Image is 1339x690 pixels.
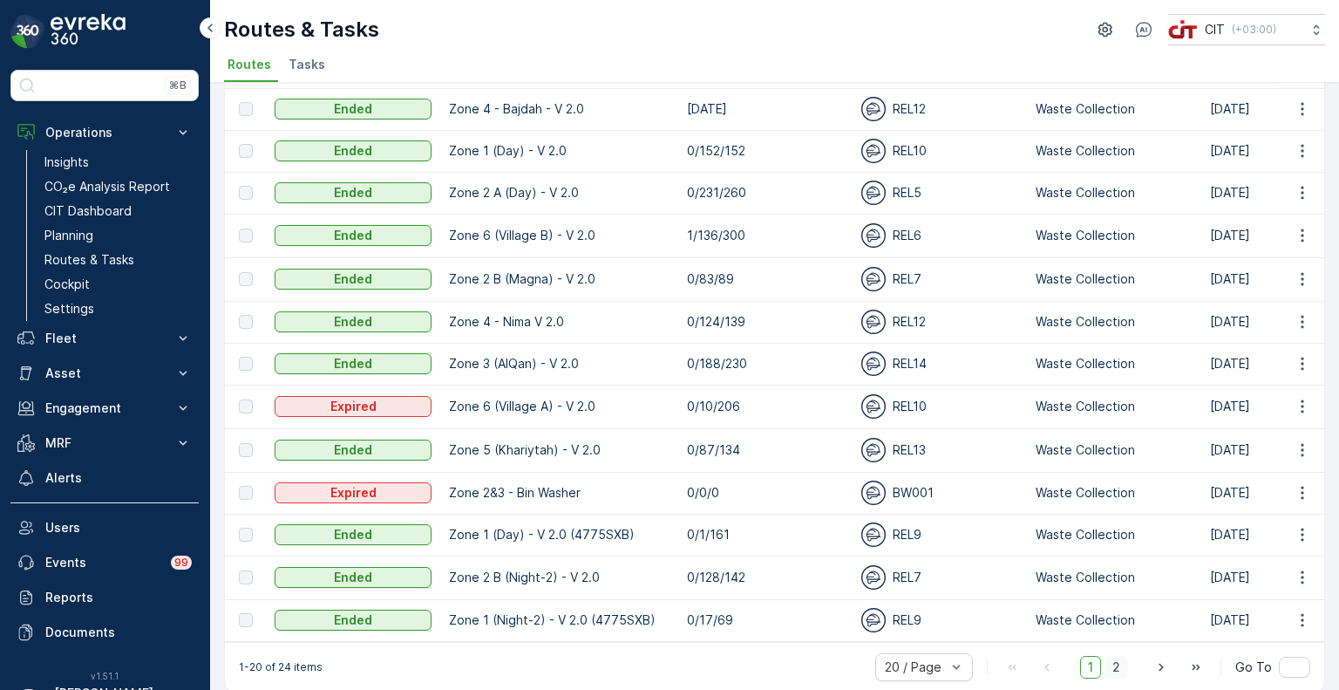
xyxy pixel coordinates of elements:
[1232,23,1276,37] p: ( +03:00 )
[449,184,669,202] p: Zone 2 A (Day) - V 2.0
[687,441,844,459] p: 0/87/134
[44,154,89,171] p: Insights
[275,396,432,417] button: Expired
[861,608,886,632] img: svg%3e
[861,523,886,547] img: svg%3e
[45,589,192,606] p: Reports
[275,182,432,203] button: Ended
[1168,20,1198,39] img: cit-logo_pOk6rL0.png
[45,624,192,641] p: Documents
[173,555,188,570] p: 99
[334,569,372,586] p: Ended
[861,481,886,505] img: svg%3e
[861,481,1018,505] div: BW001
[1036,398,1193,415] p: Waste Collection
[1168,14,1325,45] button: CIT(+03:00)
[44,251,134,269] p: Routes & Tasks
[10,426,199,461] button: MRF
[239,486,253,500] div: Toggle Row Selected
[289,56,325,73] span: Tasks
[861,139,1018,163] div: REL10
[449,398,669,415] p: Zone 6 (Village A) - V 2.0
[449,313,669,331] p: Zone 4 - Nima V 2.0
[687,355,844,372] p: 0/188/230
[687,569,844,586] p: 0/128/142
[687,526,844,543] p: 0/1/161
[330,398,377,415] p: Expired
[861,223,886,248] img: svg%3e
[1036,569,1193,586] p: Waste Collection
[37,297,199,321] a: Settings
[45,400,164,417] p: Engagement
[275,610,432,631] button: Ended
[10,615,199,650] a: Documents
[37,272,199,297] a: Cockpit
[687,184,844,202] p: 0/231/260
[861,438,1018,462] div: REL13
[10,391,199,426] button: Engagement
[861,565,886,590] img: svg%3e
[45,519,192,536] p: Users
[37,174,199,199] a: CO₂e Analysis Report
[239,144,253,158] div: Toggle Row Selected
[224,16,379,44] p: Routes & Tasks
[37,150,199,174] a: Insights
[334,100,372,118] p: Ended
[449,611,669,629] p: Zone 1 (Night-2) - V 2.0 (4775SXB)
[10,671,199,681] span: v 1.51.1
[239,400,253,413] div: Toggle Row Selected
[449,227,669,244] p: Zone 6 (Village B) - V 2.0
[334,142,372,160] p: Ended
[1036,227,1193,244] p: Waste Collection
[861,523,1018,547] div: REL9
[334,227,372,244] p: Ended
[687,100,844,118] p: [DATE]
[1036,270,1193,288] p: Waste Collection
[861,310,1018,334] div: REL12
[687,398,844,415] p: 0/10/206
[334,526,372,543] p: Ended
[334,611,372,629] p: Ended
[861,139,886,163] img: svg%3e
[239,102,253,116] div: Toggle Row Selected
[449,484,669,502] p: Zone 2&3 - Bin Washer
[45,365,164,382] p: Asset
[687,270,844,288] p: 0/83/89
[449,100,669,118] p: Zone 4 - Bajdah - V 2.0
[275,225,432,246] button: Ended
[1105,656,1128,679] span: 2
[10,510,199,545] a: Users
[169,79,187,92] p: ⌘B
[275,440,432,461] button: Ended
[449,270,669,288] p: Zone 2 B (Magna) - V 2.0
[1205,21,1225,38] p: CIT
[861,352,1018,376] div: REL14
[275,269,432,290] button: Ended
[1036,441,1193,459] p: Waste Collection
[37,199,199,223] a: CIT Dashboard
[1036,100,1193,118] p: Waste Collection
[51,14,126,49] img: logo_dark-DEwI_e13.png
[239,186,253,200] div: Toggle Row Selected
[239,315,253,329] div: Toggle Row Selected
[1036,313,1193,331] p: Waste Collection
[45,124,164,141] p: Operations
[861,565,1018,590] div: REL7
[10,321,199,356] button: Fleet
[449,355,669,372] p: Zone 3 (AlQan) - V 2.0
[1036,526,1193,543] p: Waste Collection
[861,181,1018,205] div: REL5
[449,526,669,543] p: Zone 1 (Day) - V 2.0 (4775SXB)
[239,443,253,457] div: Toggle Row Selected
[687,142,844,160] p: 0/152/152
[10,580,199,615] a: Reports
[275,482,432,503] button: Expired
[239,272,253,286] div: Toggle Row Selected
[334,313,372,331] p: Ended
[10,14,45,49] img: logo
[334,184,372,202] p: Ended
[45,469,192,487] p: Alerts
[44,227,93,244] p: Planning
[1036,484,1193,502] p: Waste Collection
[449,142,669,160] p: Zone 1 (Day) - V 2.0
